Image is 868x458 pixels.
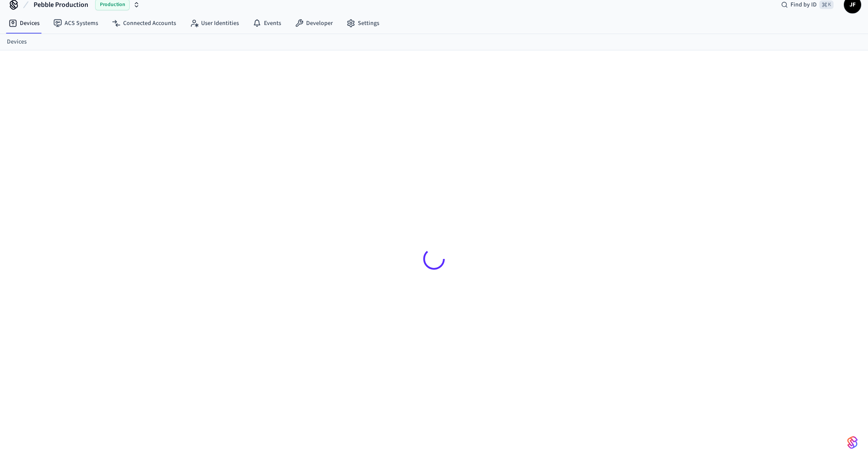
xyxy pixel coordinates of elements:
a: Devices [7,37,27,47]
a: Connected Accounts [105,16,183,31]
a: Developer [288,16,340,31]
a: Settings [340,16,386,31]
span: ⌘ K [819,0,834,9]
a: Events [246,16,288,31]
a: User Identities [183,16,246,31]
span: Find by ID [790,0,817,9]
a: Devices [2,16,46,31]
img: SeamLogoGradient.69752ec5.svg [847,436,858,449]
a: ACS Systems [46,16,105,31]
